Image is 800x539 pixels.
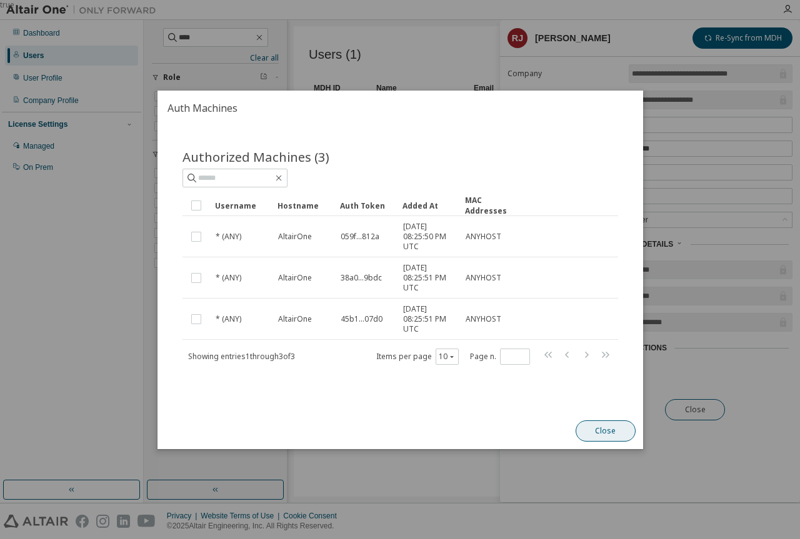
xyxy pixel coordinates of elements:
[188,350,295,361] span: Showing entries 1 through 3 of 3
[341,232,379,242] span: 059f...812a
[182,148,329,166] span: Authorized Machines (3)
[341,314,382,324] span: 45b1...07d0
[465,195,517,216] div: MAC Addresses
[438,351,455,361] button: 10
[376,348,458,364] span: Items per page
[466,232,501,242] span: ANYHOST
[277,195,330,215] div: Hostname
[340,195,392,215] div: Auth Token
[278,232,312,242] span: AltairOne
[157,91,643,126] h2: Auth Machines
[216,314,241,324] span: * (ANY)
[215,195,267,215] div: Username
[466,273,501,283] span: ANYHOST
[403,304,454,334] span: [DATE] 08:25:51 PM UTC
[575,420,635,442] button: Close
[216,273,241,283] span: * (ANY)
[469,348,529,364] span: Page n.
[278,273,312,283] span: AltairOne
[278,314,312,324] span: AltairOne
[216,232,241,242] span: * (ANY)
[341,273,382,283] span: 38a0...9bdc
[403,263,454,293] span: [DATE] 08:25:51 PM UTC
[403,222,454,252] span: [DATE] 08:25:50 PM UTC
[466,314,501,324] span: ANYHOST
[402,195,455,215] div: Added At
